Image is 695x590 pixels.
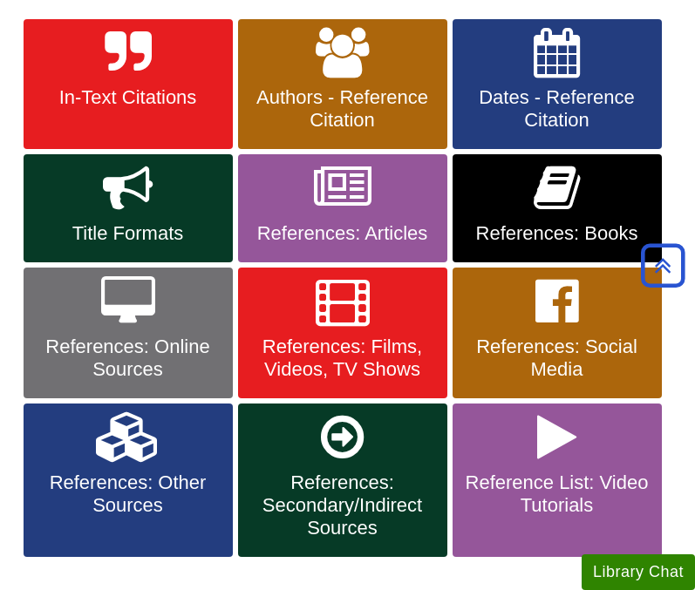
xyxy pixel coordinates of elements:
span: References: Films, Videos, TV Shows [251,336,434,381]
a: Title Formats [24,154,233,262]
span: Title Formats [37,222,220,245]
span: References: Social Media [466,336,649,381]
a: References: Films, Videos, TV Shows [238,268,447,398]
span: References: Books [466,222,649,245]
button: Library Chat [582,554,695,590]
a: Back to Top [635,254,691,277]
span: Reference List: Video Tutorials [466,471,649,517]
a: Dates - Reference Citation [453,19,662,150]
a: References: Articles [238,154,447,262]
span: In-Text Citations [37,86,220,109]
span: References: Secondary/Indirect Sources [251,471,434,539]
span: References: Articles [251,222,434,245]
a: References: Books [453,154,662,262]
span: Authors - Reference Citation [251,86,434,132]
a: References: Secondary/Indirect Sources [238,404,447,557]
span: References: Other Sources [37,471,220,517]
span: References: Online Sources [37,336,220,381]
a: References: Social Media [453,268,662,398]
a: References: Online Sources [24,268,233,398]
span: Dates - Reference Citation [466,86,649,132]
a: In-Text Citations [24,19,233,150]
a: Reference List: Video Tutorials [453,404,662,557]
a: References: Other Sources [24,404,233,557]
a: Authors - Reference Citation [238,19,447,150]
